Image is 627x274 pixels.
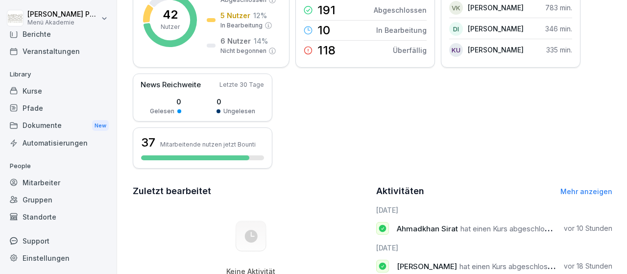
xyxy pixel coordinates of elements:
[449,43,463,57] div: KU
[5,191,112,208] a: Gruppen
[545,2,572,13] p: 783 min.
[317,45,336,56] p: 118
[459,262,560,271] span: hat einen Kurs abgeschlossen
[468,2,524,13] p: [PERSON_NAME]
[317,4,336,16] p: 191
[376,205,613,215] h6: [DATE]
[220,47,266,55] p: Nicht begonnen
[5,249,112,267] a: Einstellungen
[376,243,613,253] h6: [DATE]
[163,9,178,21] p: 42
[5,134,112,151] a: Automatisierungen
[468,24,524,34] p: [PERSON_NAME]
[545,24,572,34] p: 346 min.
[5,117,112,135] a: DokumenteNew
[5,100,112,117] a: Pfade
[5,232,112,249] div: Support
[374,5,427,15] p: Abgeschlossen
[220,21,263,30] p: In Bearbeitung
[5,43,112,60] a: Veranstaltungen
[220,36,251,46] p: 6 Nutzer
[253,10,267,21] p: 12 %
[449,22,463,36] div: DI
[546,45,572,55] p: 335 min.
[5,25,112,43] a: Berichte
[397,224,458,233] span: Ahmadkhan Sirat
[468,45,524,55] p: [PERSON_NAME]
[564,261,612,271] p: vor 18 Stunden
[223,107,255,116] p: Ungelesen
[376,25,427,35] p: In Bearbeitung
[5,67,112,82] p: Library
[5,82,112,100] a: Kurse
[161,23,180,31] p: Nutzer
[393,45,427,55] p: Überfällig
[160,141,256,148] p: Mitarbeitende nutzen jetzt Bounti
[449,1,463,15] div: VK
[150,107,174,116] p: Gelesen
[560,187,612,196] a: Mehr anzeigen
[133,184,369,198] h2: Zuletzt bearbeitet
[5,208,112,225] a: Standorte
[219,80,264,89] p: Letzte 30 Tage
[27,10,99,19] p: [PERSON_NAME] Pacyna
[5,174,112,191] a: Mitarbeiter
[5,117,112,135] div: Dokumente
[150,97,181,107] p: 0
[376,184,424,198] h2: Aktivitäten
[317,25,330,36] p: 10
[141,79,201,91] p: News Reichweite
[220,10,250,21] p: 5 Nutzer
[92,120,109,131] div: New
[5,158,112,174] p: People
[397,262,457,271] span: [PERSON_NAME]
[217,97,255,107] p: 0
[460,224,561,233] span: hat einen Kurs abgeschlossen
[564,224,612,233] p: vor 10 Stunden
[254,36,268,46] p: 14 %
[27,19,99,26] p: Menü Akademie
[141,134,155,151] h3: 37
